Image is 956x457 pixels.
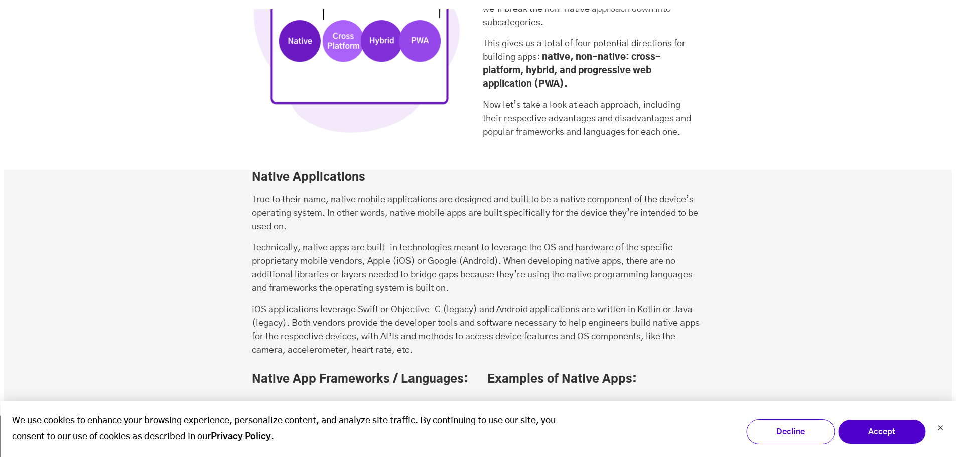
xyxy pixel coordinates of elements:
[937,424,943,434] button: Dismiss cookie banner
[483,99,705,139] p: Now let’s take a look at each approach, including their respective advantages and disadvantages a...
[252,193,705,234] p: True to their name, native mobile applications are designed and built to be a native component of...
[483,53,661,89] strong: native, non-native: cross-platform, hybrid, and progressive web application (PWA).
[838,419,926,444] button: Accept
[211,429,271,445] a: Privacy Policy
[252,374,468,385] span: Native App Frameworks / Languages:
[746,419,835,444] button: Decline
[12,413,562,445] p: We use cookies to enhance your browsing experience, personalize content, and analyze site traffic...
[252,303,705,357] p: iOS applications leverage Swift or Objective-C (legacy) and Android applications are written in K...
[487,372,705,388] h3: Examples of Native Apps:
[252,170,705,186] h3: Native Applications
[483,37,705,91] p: This gives us a total of four potential directions for building apps:
[252,241,705,295] p: Technically, native apps are built-in technologies meant to leverage the OS and hardware of the s...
